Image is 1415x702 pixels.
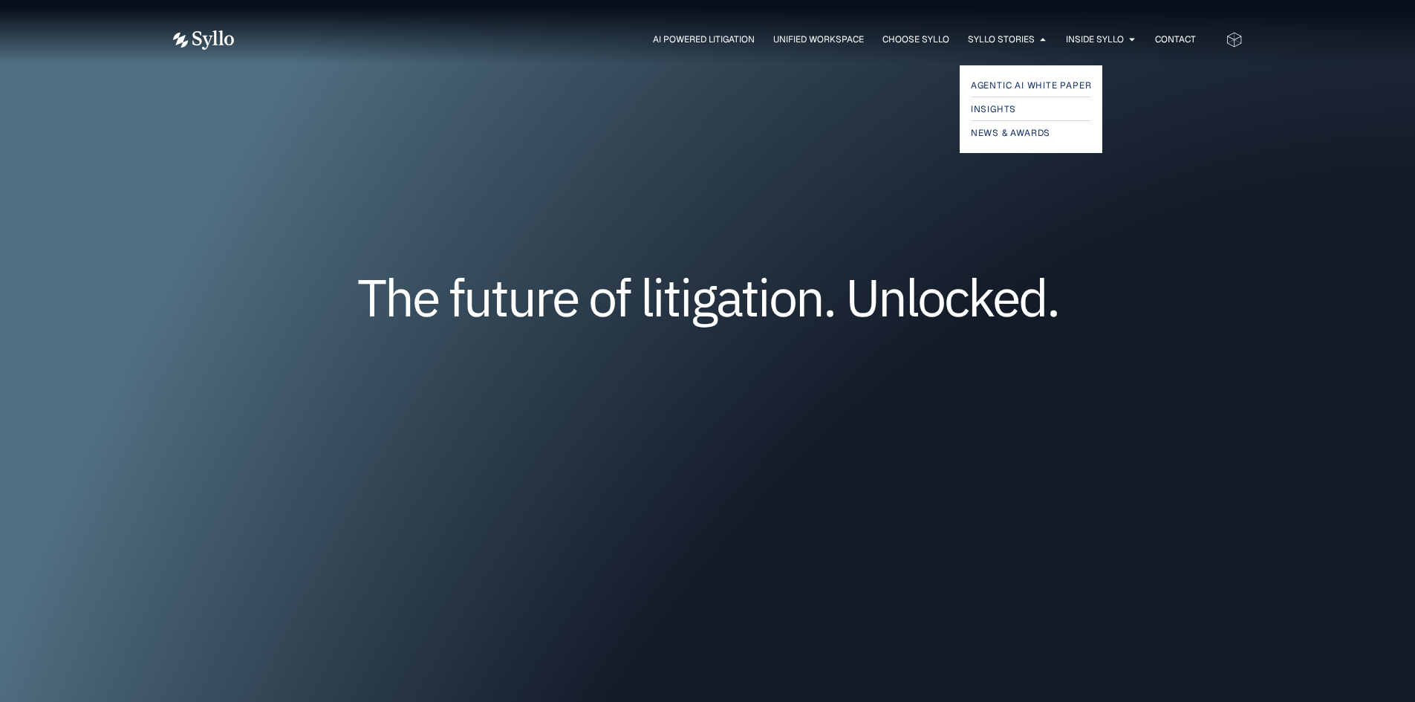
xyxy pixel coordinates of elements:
img: Vector [173,30,234,50]
a: News & Awards [971,124,1092,142]
a: Agentic AI White Paper [971,77,1092,94]
a: Inside Syllo [1066,33,1124,46]
a: AI Powered Litigation [653,33,755,46]
span: Insights [971,100,1016,118]
a: Insights [971,100,1092,118]
a: Syllo Stories [968,33,1035,46]
div: Menu Toggle [264,33,1196,47]
a: Contact [1155,33,1196,46]
h1: The future of litigation. Unlocked. [262,273,1154,322]
a: Unified Workspace [773,33,864,46]
span: News & Awards [971,124,1050,142]
a: Choose Syllo [882,33,949,46]
nav: Menu [264,33,1196,47]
